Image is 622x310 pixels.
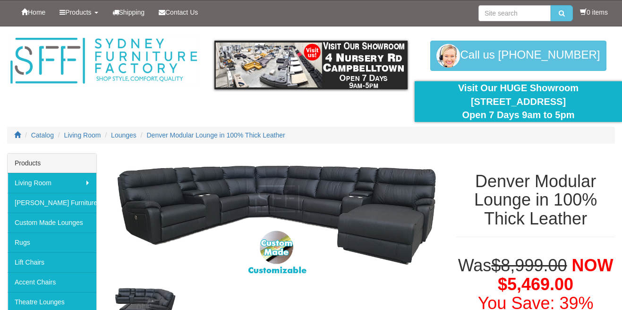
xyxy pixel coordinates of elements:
a: Shipping [105,0,152,24]
a: Living Room [8,173,96,193]
a: Rugs [8,232,96,252]
a: Denver Modular Lounge in 100% Thick Leather [147,131,285,139]
a: Accent Chairs [8,272,96,292]
a: Catalog [31,131,54,139]
li: 0 items [580,8,608,17]
a: Products [52,0,105,24]
a: Living Room [64,131,101,139]
a: Home [14,0,52,24]
del: $8,999.00 [491,256,567,275]
span: Products [65,9,91,16]
a: Custom Made Lounges [8,213,96,232]
img: Sydney Furniture Factory [7,36,200,86]
a: Lounges [111,131,136,139]
div: Products [8,154,96,173]
input: Site search [478,5,551,21]
span: Home [28,9,45,16]
span: NOW $5,469.00 [498,256,613,294]
h1: Denver Modular Lounge in 100% Thick Leather [456,172,615,228]
span: Contact Us [165,9,198,16]
a: Contact Us [152,0,205,24]
a: [PERSON_NAME] Furniture [8,193,96,213]
span: Shipping [119,9,145,16]
div: Visit Our HUGE Showroom [STREET_ADDRESS] Open 7 Days 9am to 5pm [422,81,615,122]
img: showroom.gif [214,41,408,89]
a: Lift Chairs [8,252,96,272]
